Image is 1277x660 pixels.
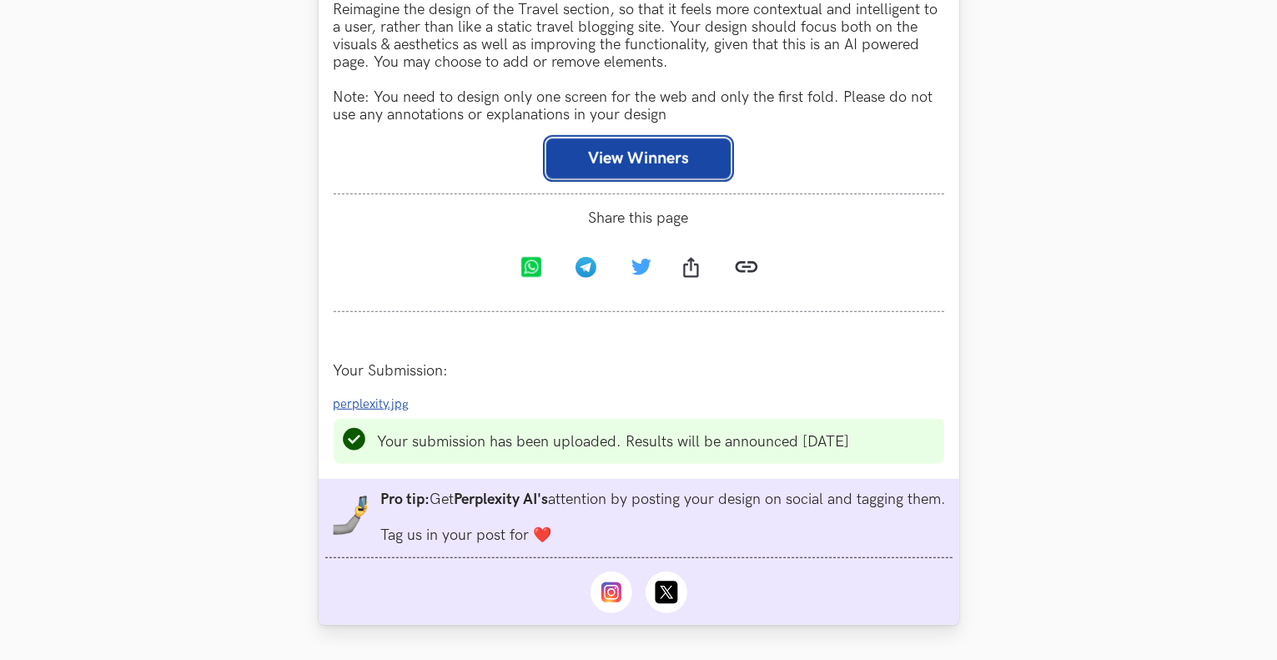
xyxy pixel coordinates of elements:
[334,209,944,227] span: Share this page
[455,491,549,508] strong: Perplexity AI's
[546,139,731,179] button: View Winners
[331,496,371,536] img: mobile-in-hand.png
[666,244,721,295] a: Share
[576,257,596,278] img: Telegram
[520,257,541,278] img: Whatsapp
[506,244,561,295] a: Whatsapp
[381,491,430,508] strong: Pro tip:
[381,491,947,544] li: Get attention by posting your design on social and tagging them. Tag us in your post for ❤️
[378,433,850,451] li: Your submission has been uploaded. Results will be announced [DATE]
[334,395,420,412] a: perplexity.jpg
[334,397,410,411] span: perplexity.jpg
[561,244,616,295] a: Telegram
[721,242,772,296] a: Copy link
[683,257,698,278] img: Share
[334,362,944,380] div: Your Submission:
